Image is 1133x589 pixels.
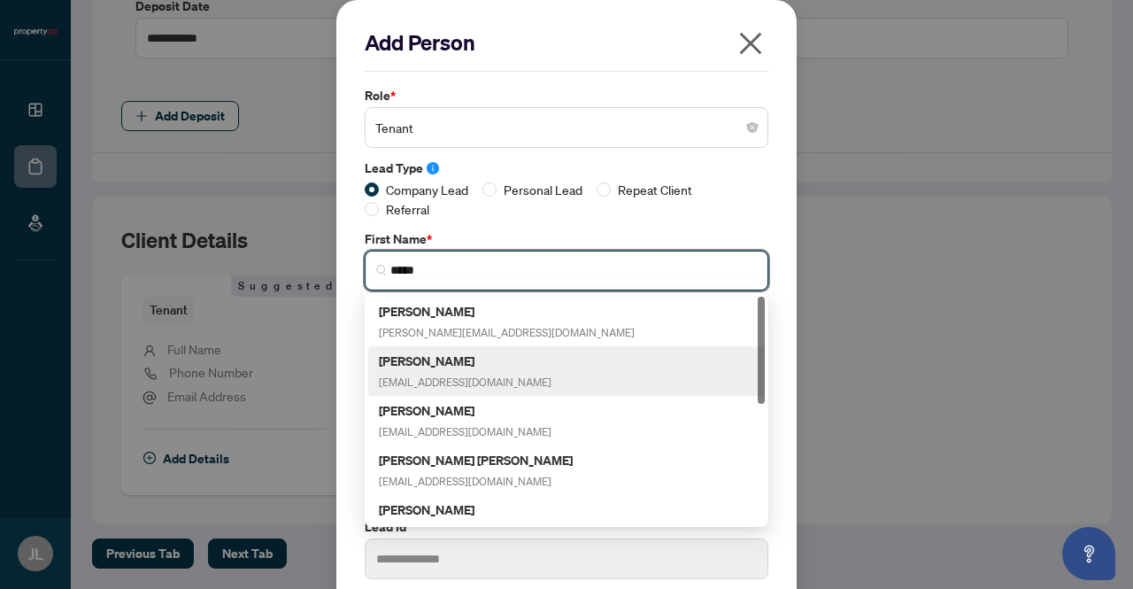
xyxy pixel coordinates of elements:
[365,517,768,537] label: Lead Id
[379,450,578,470] h5: [PERSON_NAME] [PERSON_NAME]
[379,199,436,219] span: Referral
[376,265,387,275] img: search_icon
[1062,527,1115,580] button: Open asap
[379,376,551,389] span: [EMAIL_ADDRESS][DOMAIN_NAME]
[379,180,475,199] span: Company Lead
[379,301,635,322] h5: [PERSON_NAME]
[365,28,768,57] h2: Add Person
[379,351,551,371] h5: [PERSON_NAME]
[365,86,768,105] label: Role
[365,229,768,249] label: First Name
[497,180,590,199] span: Personal Lead
[379,425,551,438] span: [EMAIL_ADDRESS][DOMAIN_NAME]
[379,500,551,520] h5: [PERSON_NAME]
[379,475,551,488] span: [EMAIL_ADDRESS][DOMAIN_NAME]
[379,326,635,339] span: [PERSON_NAME][EMAIL_ADDRESS][DOMAIN_NAME]
[375,111,758,144] span: Tenant
[379,400,551,421] h5: [PERSON_NAME]
[747,122,758,133] span: close-circle
[427,162,439,174] span: info-circle
[611,180,699,199] span: Repeat Client
[736,29,765,58] span: close
[365,159,768,178] label: Lead Type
